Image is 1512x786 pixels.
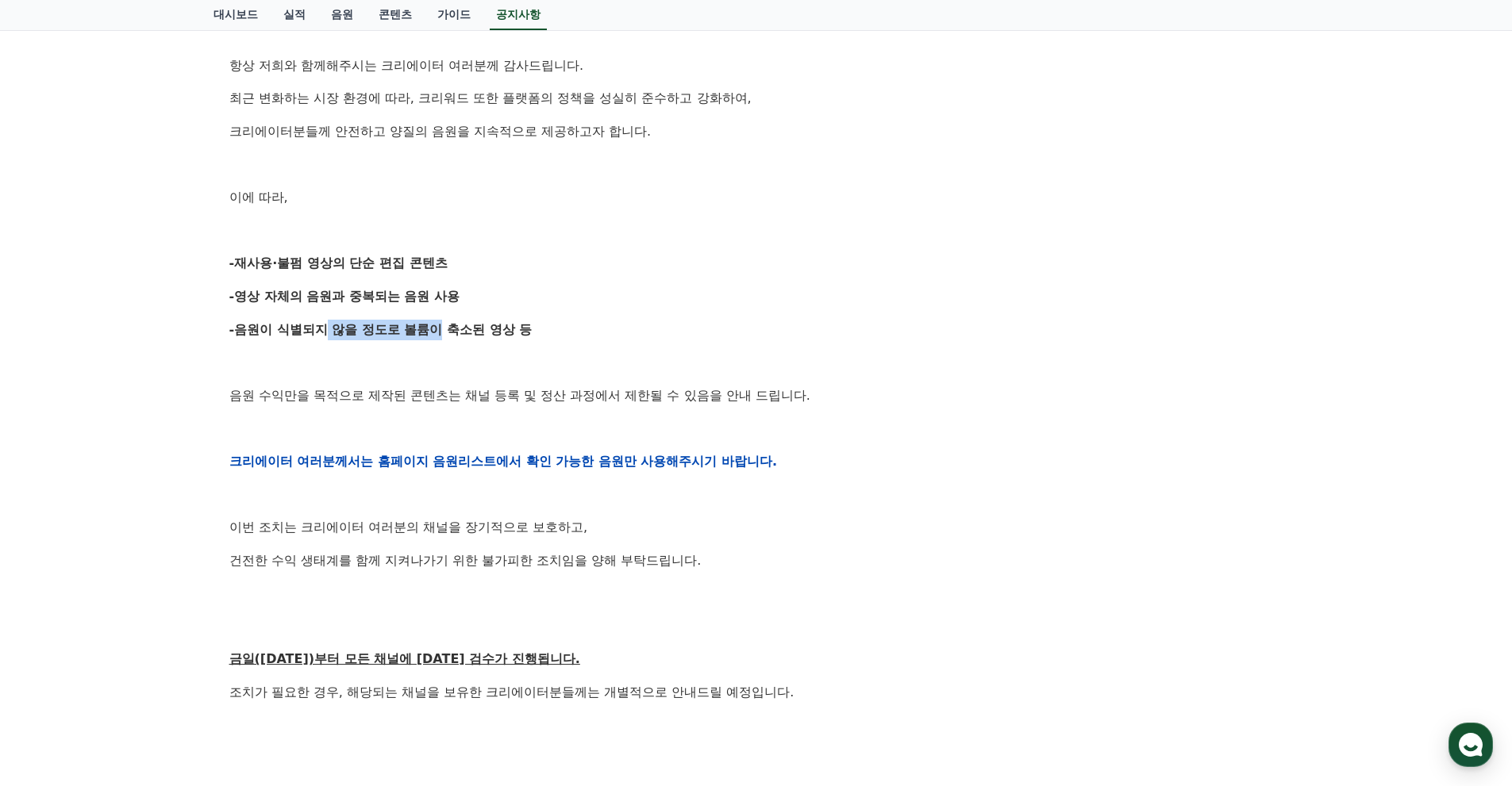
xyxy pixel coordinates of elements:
[229,385,1283,406] p: 음원 수익만을 목적으로 제작된 콘텐츠는 채널 등록 및 정산 과정에서 제한될 수 있음을 안내 드립니다.
[229,255,448,270] strong: -재사용·불펌 영상의 단순 편집 콘텐츠
[229,322,533,337] strong: -음원이 식별되지 않을 정도로 볼륨이 축소된 영상 등
[50,527,60,539] span: 홈
[5,503,105,543] a: 홈
[229,517,1283,538] p: 이번 조치는 크리에이터 여러분의 채널을 장기적으로 보호하고,
[229,550,1283,571] p: 건전한 수익 생태계를 함께 지켜나가기 위한 불가피한 조치임을 양해 부탁드립니다.
[229,651,580,666] u: 금일([DATE])부터 모든 채널에 [DATE] 검수가 진행됩니다.
[229,88,1283,109] p: 최근 변화하는 시장 환경에 따라, 크리워드 또한 플랫폼의 정책을 성실히 준수하고 강화하여,
[105,503,205,543] a: 대화
[229,682,1283,703] p: 조치가 필요한 경우, 해당되는 채널을 보유한 크리에이터분들께는 개별적으로 안내드릴 예정입니다.
[145,527,164,540] span: 대화
[229,454,778,469] strong: 크리에이터 여러분께서는 홈페이지 음원리스트에서 확인 가능한 음원만 사용해주시기 바랍니다.
[229,56,1283,76] p: 항상 저희와 함께해주시는 크리에이터 여러분께 감사드립니다.
[229,121,1283,142] p: 크리에이터분들께 안전하고 양질의 음원을 지속적으로 제공하고자 합니다.
[229,187,1283,208] p: 이에 따라,
[245,527,264,539] span: 설정
[229,289,460,304] strong: -영상 자체의 음원과 중복되는 음원 사용
[205,503,305,543] a: 설정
